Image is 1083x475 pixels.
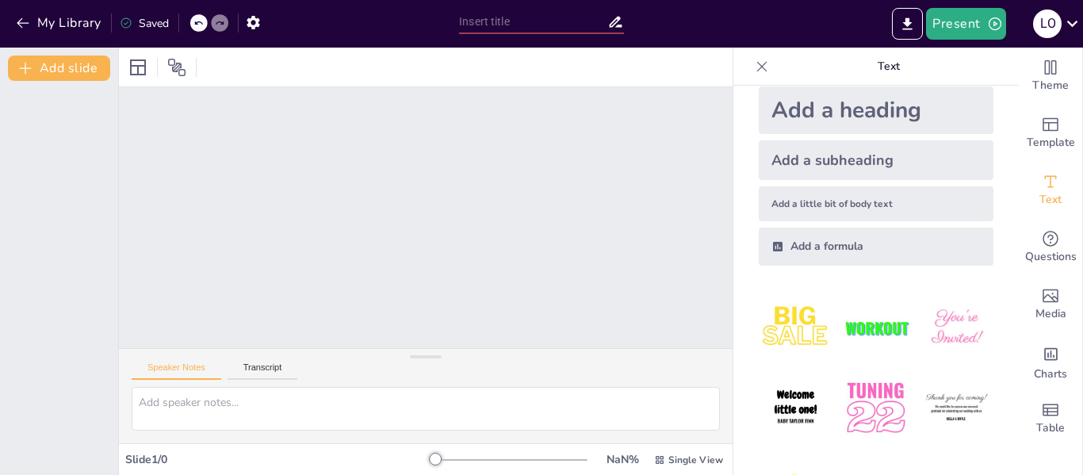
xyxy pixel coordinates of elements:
span: Single View [668,454,723,466]
span: Charts [1034,366,1067,383]
img: 6.jpeg [920,371,993,445]
button: Transcript [228,362,298,380]
div: Change the overall theme [1019,48,1082,105]
div: Get real-time input from your audience [1019,219,1082,276]
img: 5.jpeg [839,371,913,445]
span: Questions [1025,248,1077,266]
button: L O [1033,8,1062,40]
span: Text [1039,191,1062,209]
div: Add a heading [759,86,993,134]
p: Text [775,48,1003,86]
div: Add text boxes [1019,162,1082,219]
button: Present [926,8,1005,40]
span: Table [1036,419,1065,437]
div: Add a formula [759,228,993,266]
div: Add a little bit of body text [759,186,993,221]
span: Position [167,58,186,77]
div: Layout [125,55,151,80]
button: Speaker Notes [132,362,221,380]
div: Add ready made slides [1019,105,1082,162]
img: 4.jpeg [759,371,832,445]
span: Theme [1032,77,1069,94]
div: Slide 1 / 0 [125,452,435,467]
button: Add slide [8,56,110,81]
div: Add images, graphics, shapes or video [1019,276,1082,333]
img: 1.jpeg [759,291,832,365]
img: 3.jpeg [920,291,993,365]
span: Template [1027,134,1075,151]
img: 2.jpeg [839,291,913,365]
div: Saved [120,16,169,31]
div: L O [1033,10,1062,38]
div: Add charts and graphs [1019,333,1082,390]
div: NaN % [603,452,641,467]
div: Add a subheading [759,140,993,180]
span: Media [1035,305,1066,323]
button: Export to PowerPoint [892,8,923,40]
input: Insert title [459,10,607,33]
div: Add a table [1019,390,1082,447]
button: My Library [12,10,108,36]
